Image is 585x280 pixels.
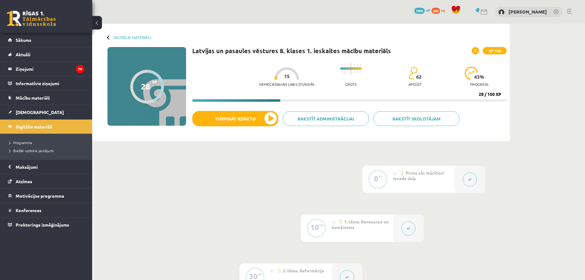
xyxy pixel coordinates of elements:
[332,219,388,230] span: 📜 1. tēma. Renesanse un humānisms
[8,174,84,188] a: Atzīmes
[8,33,84,47] a: Sākums
[348,71,348,73] img: icon-short-line-57e1e144782c952c97e751825c79c345078a6d821885a25fce030b3d8c18986b.svg
[332,219,336,224] span: #2
[341,64,342,66] img: icon-short-line-57e1e144782c952c97e751825c79c345078a6d821885a25fce030b3d8c18986b.svg
[8,218,84,232] a: Proktoringa izmēģinājums
[16,160,84,174] legend: Maksājumi
[9,148,86,153] a: Biežāk uzdotie jautājumi
[114,35,151,40] a: Digitālie materiāli
[283,111,369,126] a: Rakstīt administrācijai
[8,47,84,61] a: Aktuāli
[8,62,84,76] a: Ziņojumi79
[9,148,54,153] span: Biežāk uzdotie jautājumi
[319,224,323,227] div: XP
[192,111,278,126] button: Turpināt iesākto
[345,82,357,86] p: Grūts
[16,222,69,227] span: Proktoringa izmēģinājums
[8,105,84,119] a: [DEMOGRAPHIC_DATA]
[393,170,444,181] span: 💡 Pirms sāc mācīties! Ievada daļa
[416,74,422,80] span: 62
[345,64,345,66] img: icon-short-line-57e1e144782c952c97e751825c79c345078a6d821885a25fce030b3d8c18986b.svg
[16,62,84,76] legend: Ziņojumi
[7,11,56,26] a: Rīgas 1. Tālmācības vidusskola
[8,189,84,203] a: Motivācijas programma
[8,203,84,217] a: Konferences
[465,67,478,80] img: icon-progress-161ccf0a02000e728c5f80fcf4c31c7af3da0e1684b2b1d7c360e028c24a22f1.svg
[414,8,431,13] a: 1905 mP
[141,82,150,91] div: 28
[509,9,547,15] a: [PERSON_NAME]
[16,37,31,43] span: Sākums
[277,268,324,273] span: 📜 2. tēma. Reformācija
[498,9,505,15] img: Armīns Salmanis
[474,74,485,80] span: 43 %
[270,268,275,273] span: #3
[16,193,64,199] span: Motivācijas programma
[341,71,342,73] img: icon-short-line-57e1e144782c952c97e751825c79c345078a6d821885a25fce030b3d8c18986b.svg
[16,207,41,213] span: Konferences
[16,95,50,101] span: Mācību materiāli
[284,73,290,79] span: 15
[8,76,84,90] a: Informatīvie ziņojumi
[9,140,32,145] span: Programma
[16,124,52,129] span: Digitālie materiāli
[16,52,30,57] span: Aktuāli
[470,82,488,86] p: progress
[426,8,431,13] span: mP
[16,109,64,115] span: [DEMOGRAPHIC_DATA]
[16,179,32,184] span: Atzīmes
[345,71,345,73] img: icon-short-line-57e1e144782c952c97e751825c79c345078a6d821885a25fce030b3d8c18986b.svg
[373,111,459,126] a: Rakstīt skolotājam
[152,80,157,84] span: XP
[378,175,383,178] div: XP
[192,47,391,54] h1: Latvijas un pasaules vēstures 8. klases 1. ieskaites mācību materiāls
[374,176,378,181] div: 0
[76,65,84,73] i: 79
[348,64,348,66] img: icon-short-line-57e1e144782c952c97e751825c79c345078a6d821885a25fce030b3d8c18986b.svg
[258,273,262,276] div: XP
[259,82,314,86] p: Nepieciešamais laiks stundās
[441,8,445,13] span: xp
[414,8,425,14] span: 1905
[310,225,319,230] div: 10
[431,8,448,13] a: 260 xp
[16,76,84,90] legend: Informatīvie ziņojumi
[408,82,422,86] p: apgūst
[8,120,84,134] a: Digitālie materiāli
[9,140,86,145] a: Programma
[249,274,258,279] div: 30
[393,171,398,175] span: #1
[351,63,351,75] img: icon-long-line-d9ea69661e0d244f92f715978eff75569469978d946b2353a9bb055b3ed8787d.svg
[408,67,417,80] img: students-c634bb4e5e11cddfef0936a35e636f08e4e9abd3cc4e673bd6f9a4125e45ecb1.svg
[8,160,84,174] a: Maksājumi
[8,91,84,105] a: Mācību materiāli
[431,8,440,14] span: 260
[483,47,507,54] span: XP 100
